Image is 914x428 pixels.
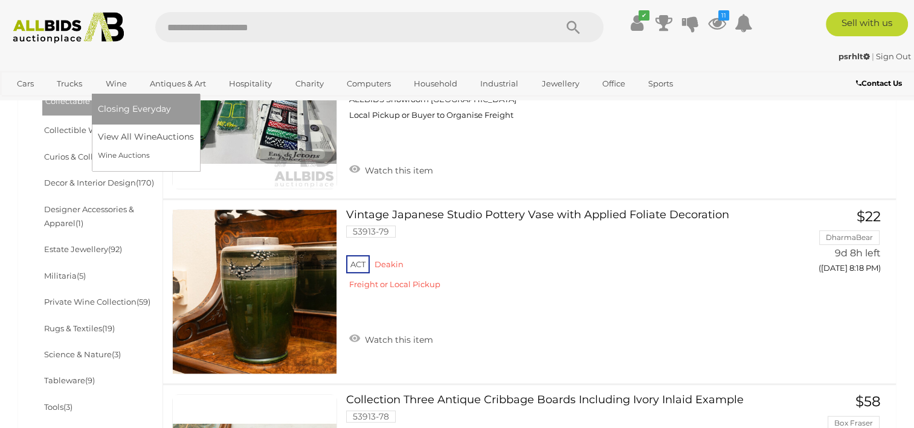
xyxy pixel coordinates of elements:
[355,209,765,299] a: Vintage Japanese Studio Pottery Vase with Applied Foliate Decoration 53913-79 ACT Deakin Freight ...
[856,77,905,90] a: Contact Us
[783,209,884,280] a: $22 DharmaBear 9d 8h left ([DATE] 8:18 PM)
[44,297,150,306] a: Private Wine Collection(59)
[472,74,526,94] a: Industrial
[7,12,130,44] img: Allbids.com.au
[77,271,86,280] span: (5)
[108,244,122,254] span: (92)
[44,125,136,135] a: Collectible Watches(82)
[628,12,646,34] a: ✔
[872,51,874,61] span: |
[221,74,280,94] a: Hospitality
[838,51,872,61] a: psrhlt
[44,178,154,187] a: Decor & Interior Design(170)
[137,297,150,306] span: (59)
[142,74,214,94] a: Antiques & Art
[112,349,121,359] span: (3)
[63,402,72,412] span: (3)
[718,10,729,21] i: 11
[44,271,86,280] a: Militaria(5)
[534,74,587,94] a: Jewellery
[339,74,399,94] a: Computers
[855,393,881,410] span: $58
[76,218,83,228] span: (1)
[640,74,681,94] a: Sports
[826,12,908,36] a: Sell with us
[49,74,90,94] a: Trucks
[362,334,433,345] span: Watch this item
[44,375,95,385] a: Tableware(9)
[9,94,111,114] a: [GEOGRAPHIC_DATA]
[98,74,135,94] a: Wine
[708,12,726,34] a: 11
[44,244,122,254] a: Estate Jewellery(92)
[44,152,141,161] a: Curios & Collectibles(332)
[44,323,115,333] a: Rugs & Textiles(19)
[876,51,911,61] a: Sign Out
[543,12,603,42] button: Search
[346,160,436,178] a: Watch this item
[44,204,134,228] a: Designer Accessories & Apparel(1)
[362,165,433,176] span: Watch this item
[639,10,649,21] i: ✔
[857,208,881,225] span: $22
[856,79,902,88] b: Contact Us
[355,24,765,130] a: Large Collection Poker Chips, Gaming Equipment and Ephemera 32416-70 ACT Fyshwick ALLBIDS Showroo...
[44,349,121,359] a: Science & Nature(3)
[44,402,72,412] a: Tools(3)
[346,329,436,348] a: Watch this item
[406,74,465,94] a: Household
[838,51,870,61] strong: psrhlt
[136,178,154,187] span: (170)
[102,323,115,333] span: (19)
[9,74,42,94] a: Cars
[85,375,95,385] span: (9)
[287,74,331,94] a: Charity
[594,74,633,94] a: Office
